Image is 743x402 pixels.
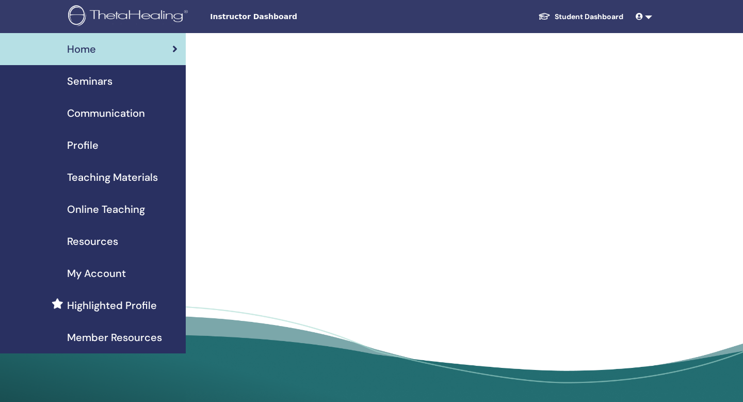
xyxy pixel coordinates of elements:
[68,5,191,28] img: logo.png
[67,105,145,121] span: Communication
[67,298,157,313] span: Highlighted Profile
[67,137,99,153] span: Profile
[67,41,96,57] span: Home
[530,7,632,26] a: Student Dashboard
[67,169,158,185] span: Teaching Materials
[538,12,551,21] img: graduation-cap-white.svg
[210,11,365,22] span: Instructor Dashboard
[67,266,126,281] span: My Account
[67,202,145,217] span: Online Teaching
[67,73,112,89] span: Seminars
[67,330,162,345] span: Member Resources
[67,234,118,249] span: Resources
